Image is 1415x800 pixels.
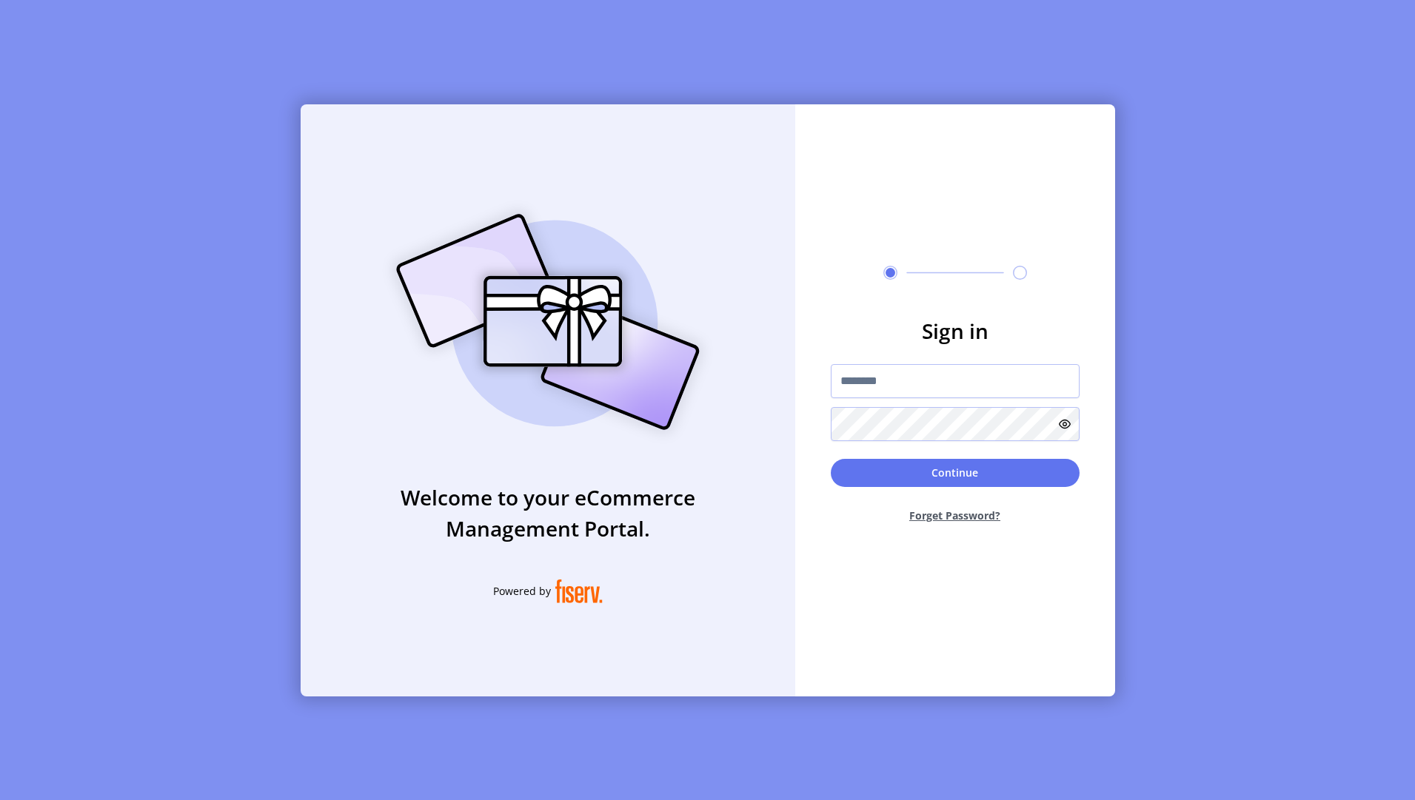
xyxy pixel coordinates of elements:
[831,496,1080,535] button: Forget Password?
[831,459,1080,487] button: Continue
[831,315,1080,346] h3: Sign in
[374,198,722,446] img: card_Illustration.svg
[301,482,795,544] h3: Welcome to your eCommerce Management Portal.
[493,583,551,599] span: Powered by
